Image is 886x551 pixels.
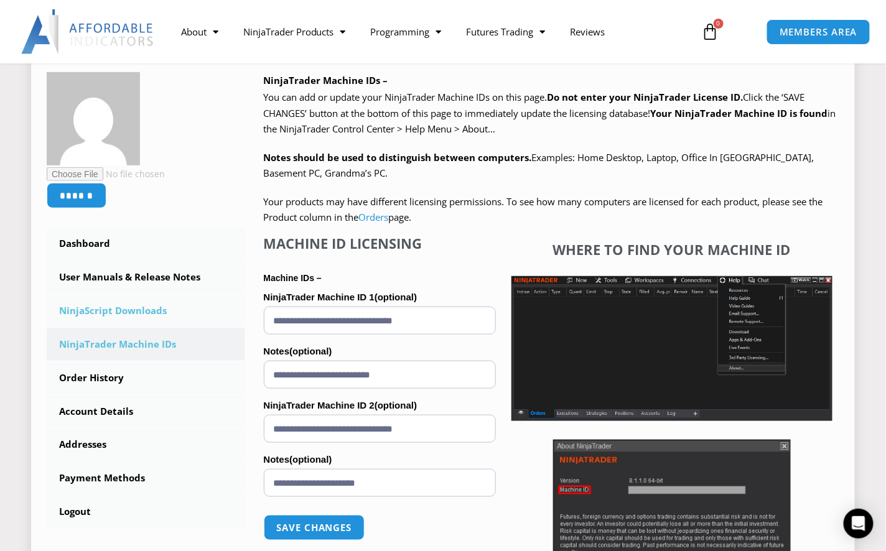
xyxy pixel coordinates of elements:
[169,17,692,46] nav: Menu
[375,292,417,302] span: (optional)
[264,74,388,86] b: NinjaTrader Machine IDs –
[264,342,496,361] label: Notes
[844,509,874,539] div: Open Intercom Messenger
[47,462,245,494] a: Payment Methods
[358,17,454,46] a: Programming
[264,273,322,283] strong: Machine IDs –
[289,454,332,465] span: (optional)
[264,151,532,164] strong: Notes should be used to distinguish between computers.
[375,400,417,410] span: (optional)
[714,19,724,29] span: 0
[264,396,496,415] label: NinjaTrader Machine ID 2
[264,91,836,135] span: Click the ‘SAVE CHANGES’ button at the bottom of this page to immediately update the licensing da...
[47,228,245,260] a: Dashboard
[47,362,245,394] a: Order History
[47,228,245,528] nav: Account pages
[47,261,245,294] a: User Manuals & Release Notes
[683,14,738,50] a: 0
[264,450,496,469] label: Notes
[264,235,496,251] h4: Machine ID Licensing
[264,195,823,224] span: Your products may have different licensing permissions. To see how many computers are licensed fo...
[264,288,496,307] label: NinjaTrader Machine ID 1
[169,17,231,46] a: About
[264,91,548,103] span: You can add or update your NinjaTrader Machine IDs on this page.
[47,496,245,528] a: Logout
[511,276,832,421] img: Screenshot 2025-01-17 1155544 | Affordable Indicators – NinjaTrader
[548,91,744,103] b: Do not enter your NinjaTrader License ID.
[767,19,870,45] a: MEMBERS AREA
[289,346,332,356] span: (optional)
[511,241,832,257] h4: Where to find your Machine ID
[359,211,389,223] a: Orders
[231,17,358,46] a: NinjaTrader Products
[264,151,814,180] span: Examples: Home Desktop, Laptop, Office In [GEOGRAPHIC_DATA], Basement PC, Grandma’s PC.
[47,328,245,361] a: NinjaTrader Machine IDs
[47,396,245,428] a: Account Details
[47,428,245,461] a: Addresses
[47,72,140,165] img: 3ad5ab26a0aef5d3a1daf85332c7319d978a8541590bb2cba1968ca642d1748a
[780,27,857,37] span: MEMBERS AREA
[21,9,155,54] img: LogoAI | Affordable Indicators – NinjaTrader
[558,17,618,46] a: Reviews
[264,515,365,540] button: Save changes
[47,295,245,327] a: NinjaScript Downloads
[651,107,828,119] strong: Your NinjaTrader Machine ID is found
[454,17,558,46] a: Futures Trading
